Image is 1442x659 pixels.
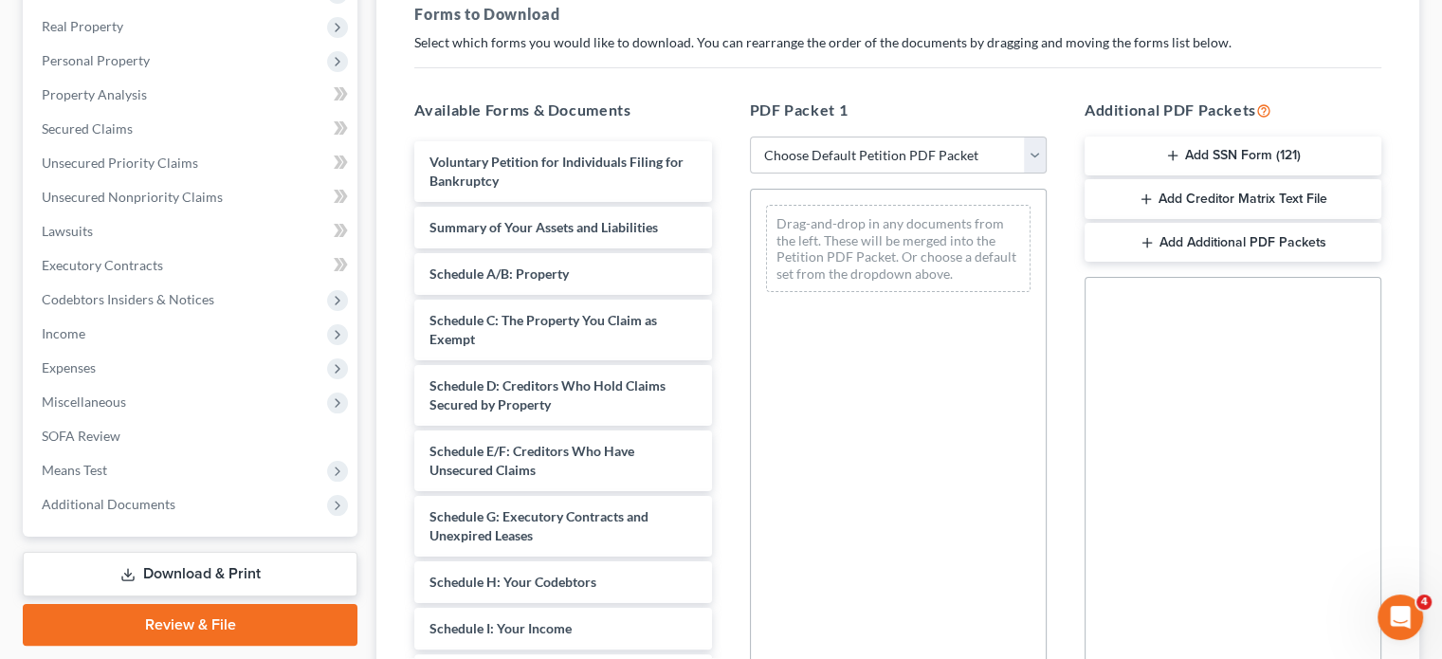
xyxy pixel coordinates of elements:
[42,291,214,307] span: Codebtors Insiders & Notices
[42,496,175,512] span: Additional Documents
[42,325,85,341] span: Income
[414,33,1381,52] p: Select which forms you would like to download. You can rearrange the order of the documents by dr...
[429,574,596,590] span: Schedule H: Your Codebtors
[27,146,357,180] a: Unsecured Priority Claims
[42,52,150,68] span: Personal Property
[42,394,126,410] span: Miscellaneous
[42,257,163,273] span: Executory Contracts
[42,223,93,239] span: Lawsuits
[27,214,357,248] a: Lawsuits
[414,3,1381,26] h5: Forms to Download
[429,443,634,478] span: Schedule E/F: Creditors Who Have Unsecured Claims
[42,359,96,375] span: Expenses
[42,189,223,205] span: Unsecured Nonpriority Claims
[42,155,198,171] span: Unsecured Priority Claims
[1085,99,1381,121] h5: Additional PDF Packets
[23,552,357,596] a: Download & Print
[42,462,107,478] span: Means Test
[429,312,657,347] span: Schedule C: The Property You Claim as Exempt
[42,120,133,137] span: Secured Claims
[429,219,658,235] span: Summary of Your Assets and Liabilities
[23,604,357,646] a: Review & File
[27,112,357,146] a: Secured Claims
[42,18,123,34] span: Real Property
[429,508,648,543] span: Schedule G: Executory Contracts and Unexpired Leases
[1378,595,1423,640] iframe: Intercom live chat
[1416,595,1432,610] span: 4
[766,205,1031,292] div: Drag-and-drop in any documents from the left. These will be merged into the Petition PDF Packet. ...
[429,377,666,412] span: Schedule D: Creditors Who Hold Claims Secured by Property
[1085,137,1381,176] button: Add SSN Form (121)
[27,248,357,283] a: Executory Contracts
[42,428,120,444] span: SOFA Review
[27,419,357,453] a: SOFA Review
[750,99,1047,121] h5: PDF Packet 1
[42,86,147,102] span: Property Analysis
[1085,223,1381,263] button: Add Additional PDF Packets
[429,620,572,636] span: Schedule I: Your Income
[429,154,684,189] span: Voluntary Petition for Individuals Filing for Bankruptcy
[27,78,357,112] a: Property Analysis
[27,180,357,214] a: Unsecured Nonpriority Claims
[429,265,569,282] span: Schedule A/B: Property
[1085,179,1381,219] button: Add Creditor Matrix Text File
[414,99,711,121] h5: Available Forms & Documents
